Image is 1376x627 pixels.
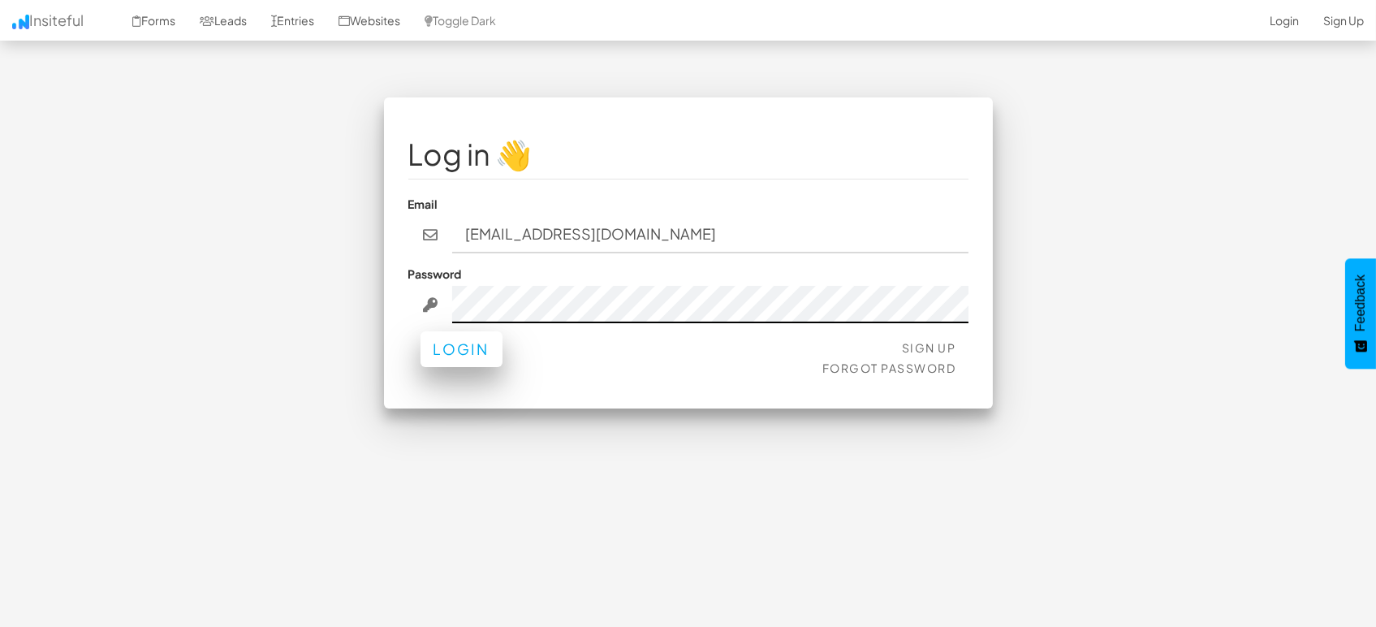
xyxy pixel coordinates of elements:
label: Email [408,196,438,212]
input: john@doe.com [452,216,968,253]
button: Feedback - Show survey [1345,258,1376,369]
label: Password [408,266,462,282]
button: Login [421,331,503,367]
a: Forgot Password [822,361,956,375]
a: Sign Up [902,340,956,355]
img: icon.png [12,15,29,29]
h1: Log in 👋 [408,138,968,171]
span: Feedback [1353,275,1368,331]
